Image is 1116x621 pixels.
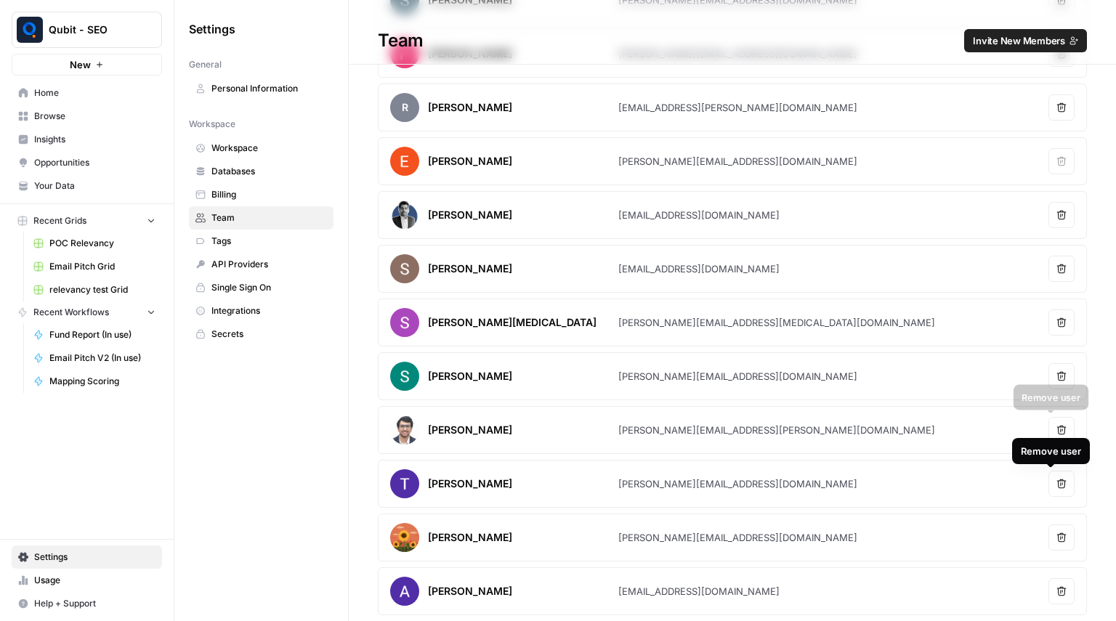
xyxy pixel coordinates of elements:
[618,584,780,598] div: [EMAIL_ADDRESS][DOMAIN_NAME]
[12,12,162,48] button: Workspace: Qubit - SEO
[12,81,162,105] a: Home
[70,57,91,72] span: New
[27,255,162,278] a: Email Pitch Grid
[34,110,155,123] span: Browse
[618,154,857,169] div: [PERSON_NAME][EMAIL_ADDRESS][DOMAIN_NAME]
[390,147,419,176] img: avatar
[349,29,1116,52] div: Team
[211,211,327,224] span: Team
[189,183,333,206] a: Billing
[973,33,1065,48] span: Invite New Members
[211,188,327,201] span: Billing
[189,276,333,299] a: Single Sign On
[33,306,109,319] span: Recent Workflows
[428,423,512,437] div: [PERSON_NAME]
[12,151,162,174] a: Opportunities
[49,328,155,341] span: Fund Report (In use)
[211,328,327,341] span: Secrets
[49,23,137,37] span: Qubit - SEO
[390,200,419,230] img: avatar
[12,301,162,323] button: Recent Workflows
[34,597,155,610] span: Help + Support
[428,369,512,383] div: [PERSON_NAME]
[390,415,419,445] img: avatar
[618,100,857,115] div: [EMAIL_ADDRESS][PERSON_NAME][DOMAIN_NAME]
[34,574,155,587] span: Usage
[27,232,162,255] a: POC Relevancy
[189,160,333,183] a: Databases
[211,165,327,178] span: Databases
[49,283,155,296] span: relevancy test Grid
[34,179,155,192] span: Your Data
[211,304,327,317] span: Integrations
[618,369,857,383] div: [PERSON_NAME][EMAIL_ADDRESS][DOMAIN_NAME]
[34,156,155,169] span: Opportunities
[618,476,857,491] div: [PERSON_NAME][EMAIL_ADDRESS][DOMAIN_NAME]
[189,137,333,160] a: Workspace
[189,299,333,322] a: Integrations
[12,569,162,592] a: Usage
[390,362,419,391] img: avatar
[211,258,327,271] span: API Providers
[428,100,512,115] div: [PERSON_NAME]
[12,128,162,151] a: Insights
[27,370,162,393] a: Mapping Scoring
[189,20,235,38] span: Settings
[428,315,597,330] div: [PERSON_NAME][MEDICAL_DATA]
[189,230,333,253] a: Tags
[189,58,222,71] span: General
[34,551,155,564] span: Settings
[49,237,155,250] span: POC Relevancy
[49,375,155,388] span: Mapping Scoring
[211,82,327,95] span: Personal Information
[49,260,155,273] span: Email Pitch Grid
[27,278,162,301] a: relevancy test Grid
[34,133,155,146] span: Insights
[390,93,419,122] span: R
[12,592,162,615] button: Help + Support
[34,86,155,100] span: Home
[618,530,857,545] div: [PERSON_NAME][EMAIL_ADDRESS][DOMAIN_NAME]
[618,208,780,222] div: [EMAIL_ADDRESS][DOMAIN_NAME]
[17,17,43,43] img: Qubit - SEO Logo
[12,545,162,569] a: Settings
[428,208,512,222] div: [PERSON_NAME]
[428,530,512,545] div: [PERSON_NAME]
[211,281,327,294] span: Single Sign On
[618,261,780,276] div: [EMAIL_ADDRESS][DOMAIN_NAME]
[390,254,419,283] img: avatar
[189,322,333,346] a: Secrets
[33,214,86,227] span: Recent Grids
[618,315,935,330] div: [PERSON_NAME][EMAIL_ADDRESS][MEDICAL_DATA][DOMAIN_NAME]
[12,210,162,232] button: Recent Grids
[12,105,162,128] a: Browse
[12,174,162,198] a: Your Data
[390,469,419,498] img: avatar
[189,77,333,100] a: Personal Information
[189,253,333,276] a: API Providers
[49,352,155,365] span: Email Pitch V2 (In use)
[428,154,512,169] div: [PERSON_NAME]
[964,29,1087,52] button: Invite New Members
[27,323,162,346] a: Fund Report (In use)
[211,235,327,248] span: Tags
[27,346,162,370] a: Email Pitch V2 (In use)
[428,584,512,598] div: [PERSON_NAME]
[428,476,512,491] div: [PERSON_NAME]
[390,577,419,606] img: avatar
[390,523,419,552] img: avatar
[428,261,512,276] div: [PERSON_NAME]
[12,54,162,76] button: New
[189,118,235,131] span: Workspace
[211,142,327,155] span: Workspace
[618,423,935,437] div: [PERSON_NAME][EMAIL_ADDRESS][PERSON_NAME][DOMAIN_NAME]
[189,206,333,230] a: Team
[390,308,419,337] img: avatar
